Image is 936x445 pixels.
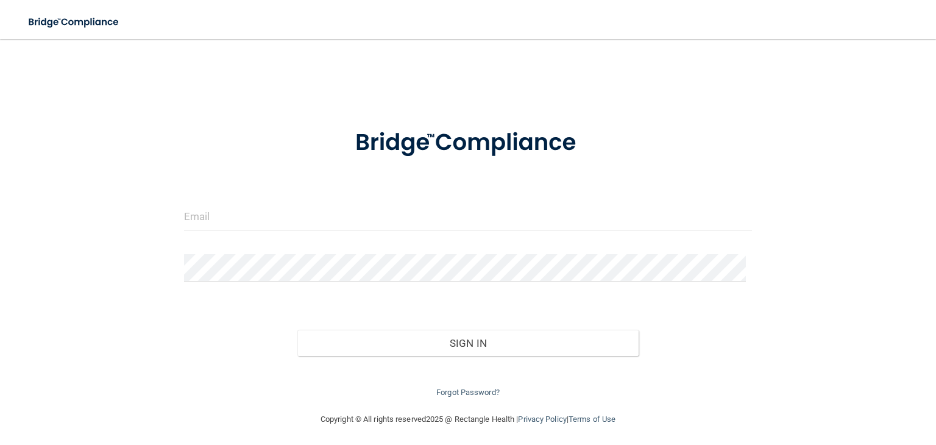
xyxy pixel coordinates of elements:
input: Email [184,203,752,230]
a: Privacy Policy [518,415,566,424]
img: bridge_compliance_login_screen.278c3ca4.svg [331,112,606,174]
a: Terms of Use [569,415,615,424]
iframe: Drift Widget Chat Controller [726,365,921,413]
a: Forgot Password? [436,388,500,397]
button: Sign In [297,330,638,357]
img: bridge_compliance_login_screen.278c3ca4.svg [18,10,130,35]
div: Copyright © All rights reserved 2025 @ Rectangle Health | | [246,400,690,439]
